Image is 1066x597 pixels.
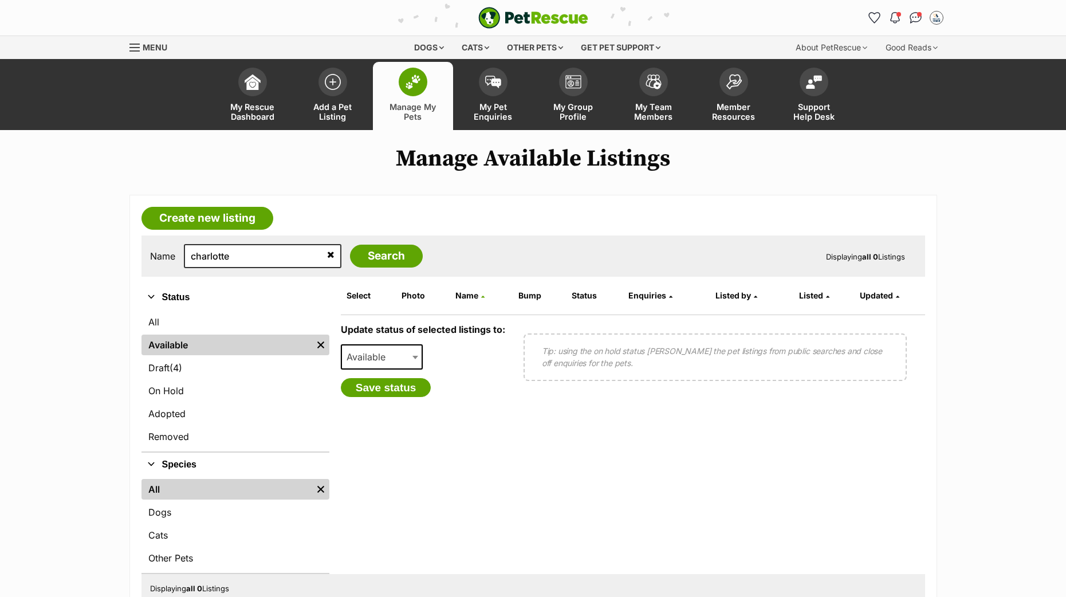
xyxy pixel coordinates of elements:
[628,102,679,121] span: My Team Members
[715,290,751,300] span: Listed by
[455,290,485,300] a: Name
[141,477,329,573] div: Species
[341,344,423,370] span: Available
[141,502,329,523] a: Dogs
[927,9,946,27] button: My account
[186,584,202,593] strong: all 0
[715,290,757,300] a: Listed by
[886,9,904,27] button: Notifications
[799,290,823,300] span: Listed
[478,7,588,29] img: logo-e224e6f780fb5917bec1dbf3a21bbac754714ae5b6737aabdf751b685950b380.svg
[455,290,478,300] span: Name
[350,245,423,268] input: Search
[565,75,581,89] img: group-profile-icon-3fa3cf56718a62981997c0bc7e787c4b2cf8bcc04b72c1350f741eb67cf2f40e.svg
[890,12,899,23] img: notifications-46538b983faf8c2785f20acdc204bb7945ddae34d4c08c2a6579f10ce5e182be.svg
[342,349,397,365] span: Available
[860,290,899,300] a: Updated
[141,207,273,230] a: Create new listing
[628,290,666,300] span: translation missing: en.admin.listings.index.attributes.enquiries
[774,62,854,130] a: Support Help Desk
[141,403,329,424] a: Adopted
[467,102,519,121] span: My Pet Enquiries
[806,75,822,89] img: help-desk-icon-fdf02630f3aa405de69fd3d07c3f3aa587a6932b1a1747fa1d2bba05be0121f9.svg
[799,290,829,300] a: Listed
[341,324,505,335] label: Update status of selected listings to:
[931,12,942,23] img: Matleena Pukkila profile pic
[542,345,888,369] p: Tip: using the on hold status [PERSON_NAME] the pet listings from public searches and close off e...
[907,9,925,27] a: Conversations
[170,361,182,375] span: (4)
[245,74,261,90] img: dashboard-icon-eb2f2d2d3e046f16d808141f083e7271f6b2e854fb5c12c21221c1fb7104beca.svg
[878,36,946,59] div: Good Reads
[341,378,431,398] button: Save status
[141,309,329,451] div: Status
[826,252,905,261] span: Displaying Listings
[533,62,613,130] a: My Group Profile
[141,525,329,545] a: Cats
[227,102,278,121] span: My Rescue Dashboard
[862,252,878,261] strong: all 0
[141,426,329,447] a: Removed
[150,584,229,593] span: Displaying Listings
[325,74,341,90] img: add-pet-listing-icon-0afa8454b4691262ce3f59096e99ab1cd57d4a30225e0717b998d2c9b9846f56.svg
[141,290,329,305] button: Status
[866,9,884,27] a: Favourites
[141,479,312,500] a: All
[628,290,672,300] a: Enquiries
[694,62,774,130] a: Member Resources
[646,74,662,89] img: team-members-icon-5396bd8760b3fe7c0b43da4ab00e1e3bb1a5d9ba89233759b79545d2d3fc5d0d.svg
[478,7,588,29] a: PetRescue
[342,286,396,305] th: Select
[150,251,175,261] label: Name
[373,62,453,130] a: Manage My Pets
[213,62,293,130] a: My Rescue Dashboard
[613,62,694,130] a: My Team Members
[312,479,329,500] a: Remove filter
[406,36,452,59] div: Dogs
[788,36,875,59] div: About PetRescue
[567,286,623,305] th: Status
[485,76,501,88] img: pet-enquiries-icon-7e3ad2cf08bfb03b45e93fb7055b45f3efa6380592205ae92323e6603595dc1f.svg
[708,102,760,121] span: Member Resources
[312,335,329,355] a: Remove filter
[141,358,329,378] a: Draft
[141,312,329,332] a: All
[726,74,742,89] img: member-resources-icon-8e73f808a243e03378d46382f2149f9095a855e16c252ad45f914b54edf8863c.svg
[453,62,533,130] a: My Pet Enquiries
[454,36,497,59] div: Cats
[293,62,373,130] a: Add a Pet Listing
[910,12,922,23] img: chat-41dd97257d64d25036548639549fe6c8038ab92f7586957e7f3b1b290dea8141.svg
[499,36,571,59] div: Other pets
[548,102,599,121] span: My Group Profile
[405,74,421,89] img: manage-my-pets-icon-02211641906a0b7f246fdf0571729dbe1e7629f14944591b6c1af311fb30b64b.svg
[514,286,566,305] th: Bump
[141,548,329,568] a: Other Pets
[573,36,668,59] div: Get pet support
[866,9,946,27] ul: Account quick links
[788,102,840,121] span: Support Help Desk
[141,457,329,472] button: Species
[129,36,175,57] a: Menu
[141,335,312,355] a: Available
[387,102,439,121] span: Manage My Pets
[141,380,329,401] a: On Hold
[397,286,450,305] th: Photo
[860,290,893,300] span: Updated
[143,42,167,52] span: Menu
[307,102,359,121] span: Add a Pet Listing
